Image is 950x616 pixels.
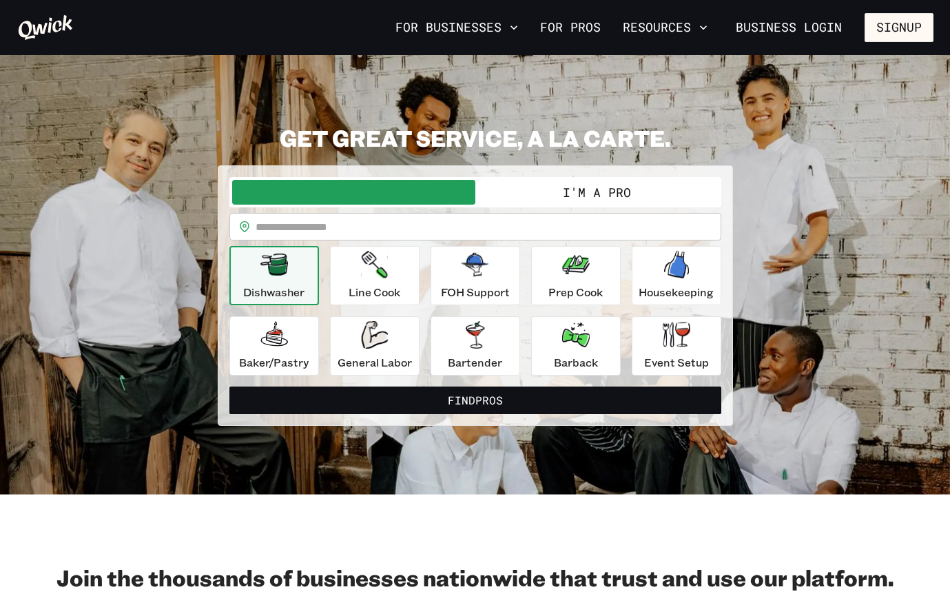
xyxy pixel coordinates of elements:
p: FOH Support [441,284,510,300]
p: Prep Cook [548,284,603,300]
a: Business Login [724,13,854,42]
button: Baker/Pastry [229,316,319,376]
p: General Labor [338,354,412,371]
button: Dishwasher [229,246,319,305]
button: Event Setup [632,316,721,376]
button: I'm a Business [232,180,475,205]
button: General Labor [330,316,420,376]
button: FindPros [229,387,721,414]
button: Barback [531,316,621,376]
button: Bartender [431,316,520,376]
button: Housekeeping [632,246,721,305]
h2: GET GREAT SERVICE, A LA CARTE. [218,124,733,152]
button: Resources [617,16,713,39]
button: For Businesses [390,16,524,39]
button: FOH Support [431,246,520,305]
button: Signup [865,13,933,42]
button: Line Cook [330,246,420,305]
p: Event Setup [644,354,709,371]
h2: Join the thousands of businesses nationwide that trust and use our platform. [17,564,933,591]
a: For Pros [535,16,606,39]
p: Baker/Pastry [239,354,309,371]
p: Barback [554,354,598,371]
button: Prep Cook [531,246,621,305]
p: Line Cook [349,284,400,300]
p: Bartender [448,354,502,371]
p: Housekeeping [639,284,714,300]
button: I'm a Pro [475,180,719,205]
p: Dishwasher [243,284,304,300]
